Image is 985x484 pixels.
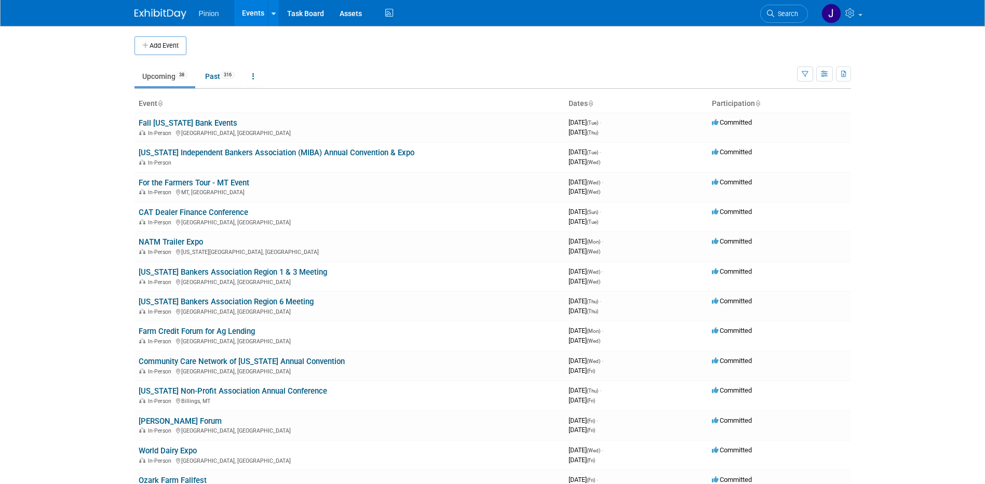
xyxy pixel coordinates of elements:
[587,308,598,314] span: (Thu)
[587,328,600,334] span: (Mon)
[569,128,598,136] span: [DATE]
[564,95,708,113] th: Dates
[821,4,841,23] img: Jennifer Plumisto
[712,208,752,216] span: Committed
[139,277,560,286] div: [GEOGRAPHIC_DATA], [GEOGRAPHIC_DATA]
[602,446,603,454] span: -
[139,458,145,463] img: In-Person Event
[139,398,145,403] img: In-Person Event
[569,297,601,305] span: [DATE]
[712,327,752,334] span: Committed
[760,5,808,23] a: Search
[597,416,598,424] span: -
[602,237,603,245] span: -
[139,279,145,284] img: In-Person Event
[139,118,237,128] a: Fall [US_STATE] Bank Events
[587,477,595,483] span: (Fri)
[139,237,203,247] a: NATM Trailer Expo
[588,99,593,107] a: Sort by Start Date
[600,386,601,394] span: -
[569,446,603,454] span: [DATE]
[712,178,752,186] span: Committed
[569,456,595,464] span: [DATE]
[148,219,174,226] span: In-Person
[755,99,760,107] a: Sort by Participation Type
[569,118,601,126] span: [DATE]
[569,208,601,216] span: [DATE]
[569,357,603,365] span: [DATE]
[139,396,560,405] div: Billings, MT
[712,446,752,454] span: Committed
[139,386,327,396] a: [US_STATE] Non-Profit Association Annual Conference
[139,178,249,187] a: For the Farmers Tour - MT Event
[600,208,601,216] span: -
[569,476,598,483] span: [DATE]
[774,10,798,18] span: Search
[602,267,603,275] span: -
[587,120,598,126] span: (Tue)
[712,476,752,483] span: Committed
[712,357,752,365] span: Committed
[569,307,598,315] span: [DATE]
[712,237,752,245] span: Committed
[569,187,600,195] span: [DATE]
[708,95,851,113] th: Participation
[148,427,174,434] span: In-Person
[139,218,560,226] div: [GEOGRAPHIC_DATA], [GEOGRAPHIC_DATA]
[134,9,186,19] img: ExhibitDay
[587,189,600,195] span: (Wed)
[139,327,255,336] a: Farm Credit Forum for Ag Lending
[148,308,174,315] span: In-Person
[712,386,752,394] span: Committed
[587,418,595,424] span: (Fri)
[139,130,145,135] img: In-Person Event
[148,368,174,375] span: In-Person
[148,279,174,286] span: In-Person
[148,249,174,256] span: In-Person
[139,189,145,194] img: In-Person Event
[569,267,603,275] span: [DATE]
[587,269,600,275] span: (Wed)
[139,247,560,256] div: [US_STATE][GEOGRAPHIC_DATA], [GEOGRAPHIC_DATA]
[587,239,600,245] span: (Mon)
[587,398,595,404] span: (Fri)
[587,159,600,165] span: (Wed)
[602,178,603,186] span: -
[569,337,600,344] span: [DATE]
[139,338,145,343] img: In-Person Event
[569,247,600,255] span: [DATE]
[587,427,595,433] span: (Fri)
[176,71,187,79] span: 38
[569,327,603,334] span: [DATE]
[587,458,595,463] span: (Fri)
[602,357,603,365] span: -
[712,416,752,424] span: Committed
[587,368,595,374] span: (Fri)
[148,130,174,137] span: In-Person
[569,148,601,156] span: [DATE]
[712,148,752,156] span: Committed
[712,267,752,275] span: Committed
[139,368,145,373] img: In-Person Event
[569,178,603,186] span: [DATE]
[139,337,560,345] div: [GEOGRAPHIC_DATA], [GEOGRAPHIC_DATA]
[712,297,752,305] span: Committed
[139,357,345,366] a: Community Care Network of [US_STATE] Annual Convention
[139,426,560,434] div: [GEOGRAPHIC_DATA], [GEOGRAPHIC_DATA]
[600,297,601,305] span: -
[139,367,560,375] div: [GEOGRAPHIC_DATA], [GEOGRAPHIC_DATA]
[197,66,242,86] a: Past316
[569,277,600,285] span: [DATE]
[139,249,145,254] img: In-Person Event
[221,71,235,79] span: 316
[139,159,145,165] img: In-Person Event
[587,358,600,364] span: (Wed)
[139,128,560,137] div: [GEOGRAPHIC_DATA], [GEOGRAPHIC_DATA]
[139,307,560,315] div: [GEOGRAPHIC_DATA], [GEOGRAPHIC_DATA]
[139,267,327,277] a: [US_STATE] Bankers Association Region 1 & 3 Meeting
[712,118,752,126] span: Committed
[139,208,248,217] a: CAT Dealer Finance Conference
[569,158,600,166] span: [DATE]
[587,209,598,215] span: (Sun)
[139,297,314,306] a: [US_STATE] Bankers Association Region 6 Meeting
